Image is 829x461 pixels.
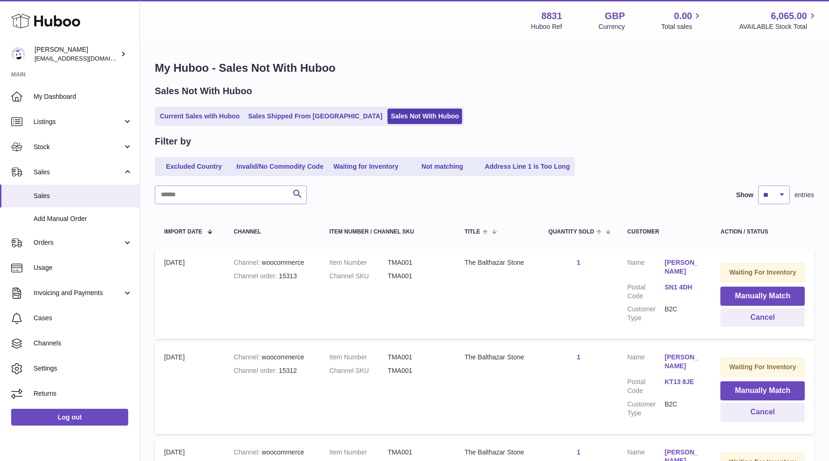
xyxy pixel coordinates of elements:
[664,305,702,323] dd: B2C
[329,353,387,362] dt: Item Number
[627,258,664,278] dt: Name
[329,272,387,281] dt: Channel SKU
[233,159,327,174] a: Invalid/No Commodity Code
[739,10,818,31] a: 6,065.00 AVAILABLE Stock Total
[464,448,530,457] div: The Balthazar Stone
[387,258,446,267] dd: TMA001
[34,263,132,272] span: Usage
[627,283,664,301] dt: Postal Code
[329,229,446,235] div: Item Number / Channel SKU
[541,10,562,22] strong: 8831
[34,289,123,297] span: Invoicing and Payments
[661,10,703,31] a: 0.00 Total sales
[34,192,132,200] span: Sales
[34,389,132,398] span: Returns
[464,353,530,362] div: The Balthazar Stone
[720,229,805,235] div: Action / Status
[34,238,123,247] span: Orders
[720,287,805,306] button: Manually Match
[664,353,702,371] a: [PERSON_NAME]
[234,353,262,361] strong: Channel
[664,400,702,418] dd: B2C
[34,364,132,373] span: Settings
[35,45,118,63] div: [PERSON_NAME]
[234,259,262,266] strong: Channel
[157,159,231,174] a: Excluded Country
[35,55,137,62] span: [EMAIL_ADDRESS][DOMAIN_NAME]
[664,258,702,276] a: [PERSON_NAME]
[627,378,664,395] dt: Postal Code
[234,448,311,457] div: woocommerce
[627,229,702,235] div: Customer
[464,258,530,267] div: The Balthazar Stone
[329,159,403,174] a: Waiting for Inventory
[627,305,664,323] dt: Customer Type
[482,159,573,174] a: Address Line 1 is Too Long
[405,159,480,174] a: Not matching
[729,268,796,276] strong: Waiting For Inventory
[234,366,311,375] div: 15312
[234,229,311,235] div: Channel
[234,448,262,456] strong: Channel
[771,10,807,22] span: 6,065.00
[11,409,128,426] a: Log out
[739,22,818,31] span: AVAILABLE Stock Total
[34,143,123,151] span: Stock
[34,168,123,177] span: Sales
[234,353,311,362] div: woocommerce
[720,403,805,422] button: Cancel
[548,229,594,235] span: Quantity Sold
[605,10,625,22] strong: GBP
[34,314,132,323] span: Cases
[155,249,224,339] td: [DATE]
[387,448,446,457] dd: TMA001
[729,363,796,371] strong: Waiting For Inventory
[577,259,580,266] a: 1
[34,117,123,126] span: Listings
[34,214,132,223] span: Add Manual Order
[599,22,625,31] div: Currency
[674,10,692,22] span: 0.00
[164,229,202,235] span: Import date
[234,258,311,267] div: woocommerce
[329,448,387,457] dt: Item Number
[664,378,702,386] a: KT13 8JE
[736,191,753,200] label: Show
[577,448,580,456] a: 1
[387,272,446,281] dd: TMA001
[387,353,446,362] dd: TMA001
[661,22,703,31] span: Total sales
[155,135,191,148] h2: Filter by
[234,272,279,280] strong: Channel order
[155,85,252,97] h2: Sales Not With Huboo
[329,258,387,267] dt: Item Number
[34,339,132,348] span: Channels
[11,47,25,61] img: rob@themysteryagency.com
[329,366,387,375] dt: Channel SKU
[720,308,805,327] button: Cancel
[387,109,462,124] a: Sales Not With Huboo
[234,367,279,374] strong: Channel order
[627,400,664,418] dt: Customer Type
[531,22,562,31] div: Huboo Ref
[157,109,243,124] a: Current Sales with Huboo
[245,109,386,124] a: Sales Shipped From [GEOGRAPHIC_DATA]
[155,344,224,433] td: [DATE]
[234,272,311,281] div: 15313
[664,283,702,292] a: SN1 4DH
[387,366,446,375] dd: TMA001
[34,92,132,101] span: My Dashboard
[464,229,480,235] span: Title
[794,191,814,200] span: entries
[577,353,580,361] a: 1
[155,61,814,76] h1: My Huboo - Sales Not With Huboo
[627,353,664,373] dt: Name
[720,381,805,400] button: Manually Match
